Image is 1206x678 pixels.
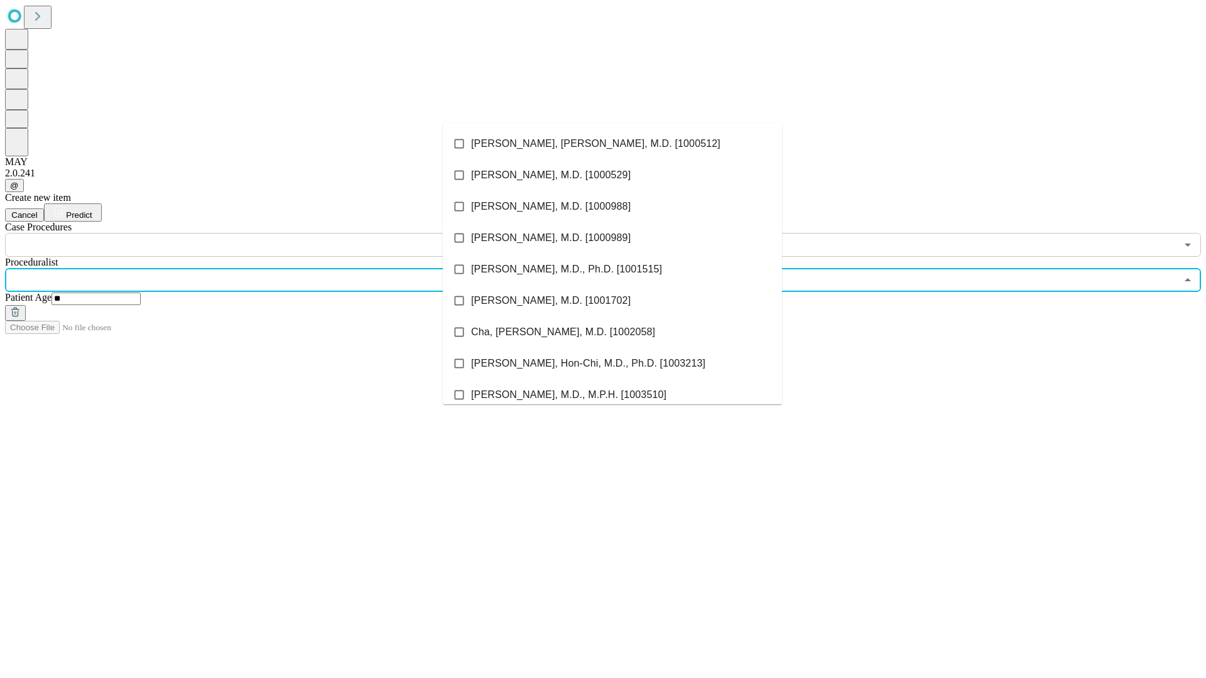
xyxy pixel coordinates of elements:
[1179,236,1197,254] button: Open
[11,210,38,220] span: Cancel
[10,181,19,190] span: @
[66,210,92,220] span: Predict
[471,293,631,308] span: [PERSON_NAME], M.D. [1001702]
[5,222,72,232] span: Scheduled Procedure
[471,356,705,371] span: [PERSON_NAME], Hon-Chi, M.D., Ph.D. [1003213]
[471,262,662,277] span: [PERSON_NAME], M.D., Ph.D. [1001515]
[5,208,44,222] button: Cancel
[471,387,666,402] span: [PERSON_NAME], M.D., M.P.H. [1003510]
[471,199,631,214] span: [PERSON_NAME], M.D. [1000988]
[5,168,1201,179] div: 2.0.241
[1179,271,1197,289] button: Close
[5,192,71,203] span: Create new item
[5,156,1201,168] div: MAY
[471,325,655,340] span: Cha, [PERSON_NAME], M.D. [1002058]
[471,136,720,151] span: [PERSON_NAME], [PERSON_NAME], M.D. [1000512]
[5,257,58,267] span: Proceduralist
[471,230,631,245] span: [PERSON_NAME], M.D. [1000989]
[44,203,102,222] button: Predict
[5,179,24,192] button: @
[5,292,52,303] span: Patient Age
[471,168,631,183] span: [PERSON_NAME], M.D. [1000529]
